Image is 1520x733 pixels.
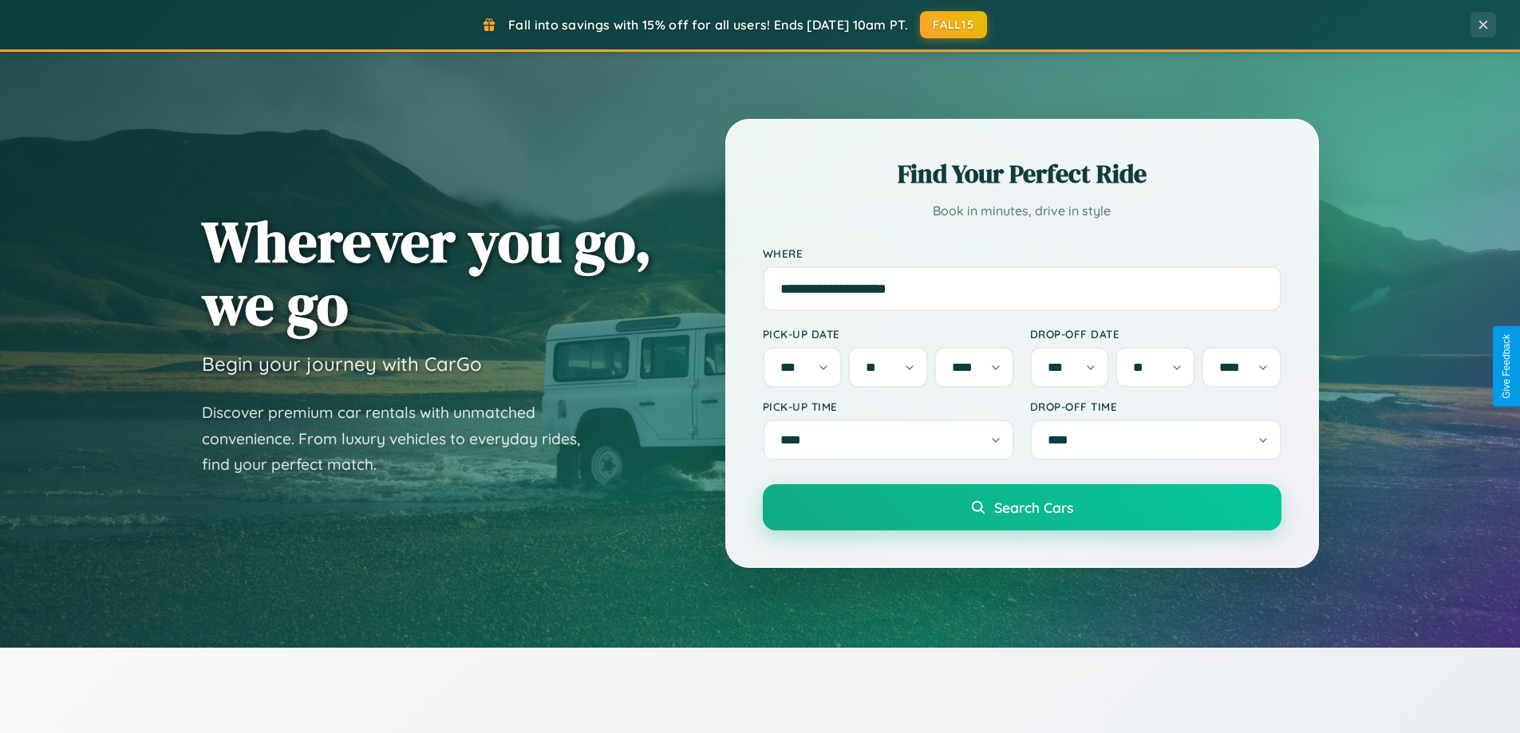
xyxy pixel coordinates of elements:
p: Book in minutes, drive in style [763,199,1281,223]
label: Pick-up Date [763,327,1014,341]
span: Search Cars [994,499,1073,516]
h2: Find Your Perfect Ride [763,156,1281,191]
label: Where [763,246,1281,260]
p: Discover premium car rentals with unmatched convenience. From luxury vehicles to everyday rides, ... [202,400,601,478]
button: FALL15 [920,11,987,38]
label: Drop-off Time [1030,400,1281,413]
span: Fall into savings with 15% off for all users! Ends [DATE] 10am PT. [508,17,908,33]
button: Search Cars [763,484,1281,530]
h3: Begin your journey with CarGo [202,352,482,376]
label: Pick-up Time [763,400,1014,413]
h1: Wherever you go, we go [202,210,652,336]
label: Drop-off Date [1030,327,1281,341]
div: Give Feedback [1501,334,1512,399]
